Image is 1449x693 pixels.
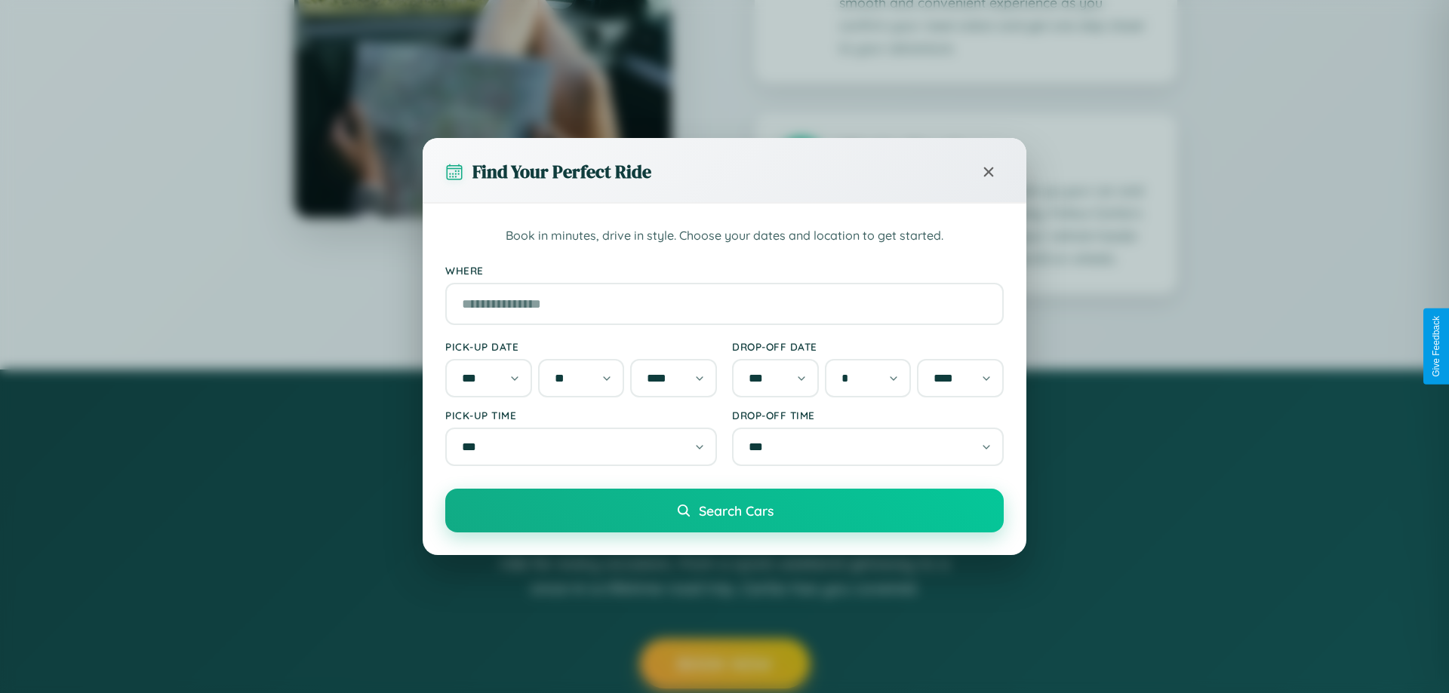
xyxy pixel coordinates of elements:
label: Pick-up Date [445,340,717,353]
span: Search Cars [699,502,774,519]
h3: Find Your Perfect Ride [472,159,651,184]
label: Drop-off Date [732,340,1004,353]
button: Search Cars [445,489,1004,532]
label: Drop-off Time [732,409,1004,422]
label: Pick-up Time [445,409,717,422]
p: Book in minutes, drive in style. Choose your dates and location to get started. [445,226,1004,246]
label: Where [445,264,1004,277]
